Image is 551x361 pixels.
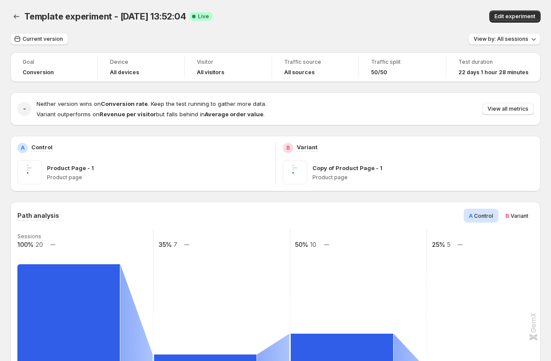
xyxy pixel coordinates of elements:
[37,100,266,107] span: Neither version wins on . Keep the test running to gather more data.
[447,241,451,248] text: 5
[23,36,63,43] span: Current version
[31,143,53,151] p: Control
[23,105,26,113] h2: -
[24,11,186,22] span: Template experiment - [DATE] 13:52:04
[312,164,382,172] p: Copy of Product Page - 1
[17,160,42,184] img: Product Page - 1
[110,69,139,76] h4: All devices
[432,241,445,248] text: 25%
[458,69,528,76] span: 22 days 1 hour 28 minutes
[286,144,290,151] h2: B
[371,58,434,77] a: Traffic split50/50
[371,59,434,66] span: Traffic split
[110,59,173,66] span: Device
[295,241,308,248] text: 50%
[197,58,259,77] a: VisitorAll visitors
[17,241,33,248] text: 100%
[474,213,493,219] span: Control
[17,233,41,240] text: Sessions
[36,241,43,248] text: 20
[469,212,473,219] span: A
[197,69,224,76] h4: All visitors
[284,58,347,77] a: Traffic sourceAll sources
[474,36,528,43] span: View by: All sessions
[284,69,315,76] h4: All sources
[21,144,25,151] h2: A
[458,58,528,77] a: Test duration22 days 1 hour 28 minutes
[458,59,528,66] span: Test duration
[297,143,318,151] p: Variant
[283,160,307,184] img: Copy of Product Page - 1
[110,58,173,77] a: DeviceAll devices
[505,212,509,219] span: B
[10,33,68,45] button: Current version
[205,111,263,118] strong: Average order value
[173,241,177,248] text: 7
[310,241,316,248] text: 10
[100,111,156,118] strong: Revenue per visitor
[23,59,85,66] span: Goal
[489,10,541,23] button: Edit experiment
[17,211,59,220] h3: Path analysis
[159,241,172,248] text: 35%
[23,58,85,77] a: GoalConversion
[495,13,535,20] span: Edit experiment
[371,69,387,76] span: 50/50
[312,174,534,181] p: Product page
[37,111,265,118] span: Variant outperforms on but falls behind in .
[482,103,534,115] button: View all metrics
[468,33,541,45] button: View by: All sessions
[198,13,209,20] span: Live
[197,59,259,66] span: Visitor
[23,69,54,76] span: Conversion
[47,164,94,172] p: Product Page - 1
[284,59,347,66] span: Traffic source
[511,213,528,219] span: Variant
[488,105,528,112] span: View all metrics
[10,10,23,23] button: Back
[47,174,269,181] p: Product page
[101,100,148,107] strong: Conversion rate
